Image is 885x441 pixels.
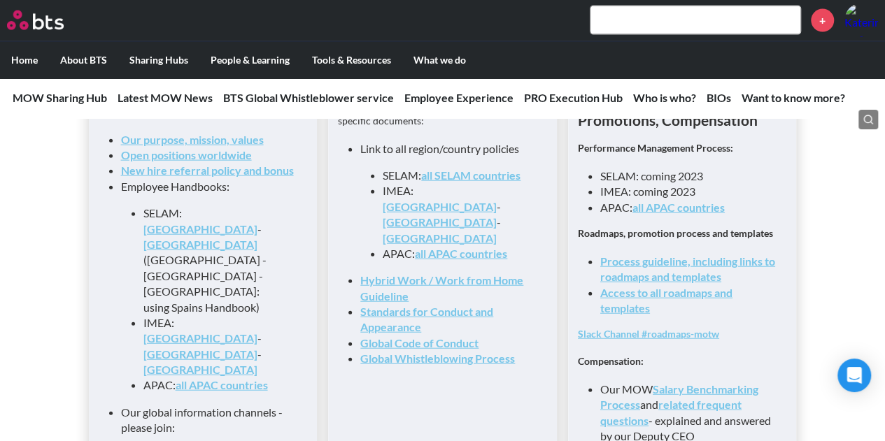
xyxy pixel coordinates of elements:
a: Latest MOW News [118,91,213,104]
a: all APAC countries [415,247,507,260]
strong: Roadmaps, promotion process and templates [578,227,773,239]
li: IMEA: - - [383,183,525,246]
label: Sharing Hubs [118,42,199,78]
a: all APAC countries [176,378,268,391]
a: PRO Execution Hub [524,91,623,104]
li: IMEA: coming 2023 [600,184,776,199]
a: [GEOGRAPHIC_DATA] [143,347,257,361]
a: Standards for Conduct and Appearance [360,305,493,333]
a: BIOs [707,91,731,104]
a: Employee Experience [404,91,514,104]
div: Open Intercom Messenger [837,359,871,392]
label: People & Learning [199,42,301,78]
a: [GEOGRAPHIC_DATA] [143,363,257,376]
li: SELAM: - ([GEOGRAPHIC_DATA] - [GEOGRAPHIC_DATA] - [GEOGRAPHIC_DATA]: using Spains Handbook) [143,205,285,315]
label: What we do [402,42,477,78]
a: Our purpose, mission, values [121,133,264,146]
li: IMEA: - - [143,315,285,378]
a: [GEOGRAPHIC_DATA] [383,215,497,229]
a: [GEOGRAPHIC_DATA] [383,200,497,213]
a: all APAC countries [632,201,725,214]
a: Go home [7,10,90,30]
li: Link to all region/country policies [360,141,536,262]
a: Want to know more? [742,91,845,104]
a: + [811,9,834,32]
label: About BTS [49,42,118,78]
a: Open positions worldwide [121,148,252,161]
a: related frequent questions [600,398,742,426]
a: [GEOGRAPHIC_DATA] [383,231,497,245]
a: MOW Sharing Hub [13,91,107,104]
li: SELAM: [383,168,525,183]
img: Katerina Georgiadou [844,3,878,37]
a: Global Code of Conduct [360,336,479,349]
a: Process guideline, including links to roadmaps and templates [600,254,775,283]
a: Slack Channel #roadmaps-motw [578,328,719,340]
a: [GEOGRAPHIC_DATA] [143,331,257,345]
a: Salary Benchmarking Process [600,382,758,411]
a: all SELAM countries [421,168,521,182]
a: Hybrid Work / Work from Home Guideline [360,273,523,302]
a: New hire referral policy and bonus [121,164,294,177]
label: Tools & Resources [301,42,402,78]
a: Profile [844,3,878,37]
li: SELAM: coming 2023 [600,168,776,184]
a: [GEOGRAPHIC_DATA] [143,222,257,236]
a: BTS Global Whistleblower service [223,91,394,104]
a: Global Whistleblowing Process [360,352,515,365]
strong: Performance Management Process: [578,142,733,154]
a: [GEOGRAPHIC_DATA] [143,238,257,251]
a: Access to all roadmaps and templates [600,286,732,315]
li: APAC: [600,200,776,215]
li: APAC: [143,377,285,393]
li: Employee Handbooks: [121,179,297,393]
a: Who is who? [633,91,696,104]
img: BTS Logo [7,10,64,30]
li: APAC: [383,246,525,261]
strong: Compensation: [578,355,644,367]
